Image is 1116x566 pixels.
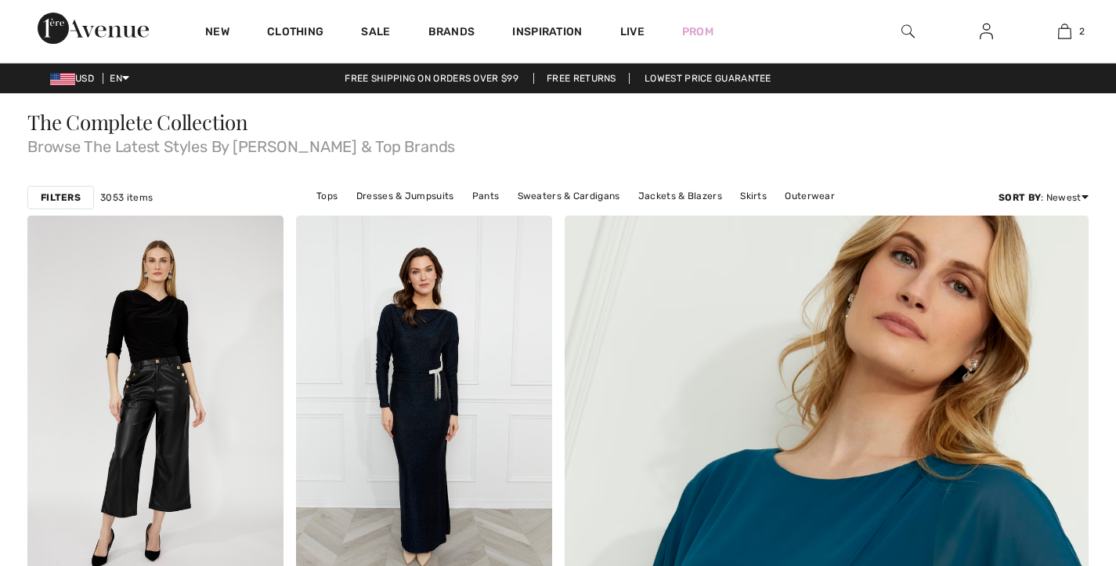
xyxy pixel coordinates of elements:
[50,73,75,85] img: US Dollar
[267,25,323,42] a: Clothing
[999,192,1041,203] strong: Sort By
[632,73,784,84] a: Lowest Price Guarantee
[533,73,630,84] a: Free Returns
[980,22,993,41] img: My Info
[512,25,582,42] span: Inspiration
[309,186,345,206] a: Tops
[777,186,843,206] a: Outerwear
[967,22,1006,42] a: Sign In
[630,186,730,206] a: Jackets & Blazers
[999,190,1089,205] div: : Newest
[110,73,129,84] span: EN
[732,186,775,206] a: Skirts
[205,25,229,42] a: New
[361,25,390,42] a: Sale
[1058,22,1071,41] img: My Bag
[1026,22,1103,41] a: 2
[428,25,475,42] a: Brands
[100,190,153,205] span: 3053 items
[349,186,462,206] a: Dresses & Jumpsuits
[38,13,149,44] img: 1ère Avenue
[50,73,100,84] span: USD
[901,22,915,41] img: search the website
[510,186,628,206] a: Sweaters & Cardigans
[1079,24,1085,38] span: 2
[332,73,531,84] a: Free shipping on orders over $99
[682,24,713,40] a: Prom
[620,24,645,40] a: Live
[27,108,248,136] span: The Complete Collection
[27,132,1089,154] span: Browse The Latest Styles By [PERSON_NAME] & Top Brands
[464,186,507,206] a: Pants
[41,190,81,205] strong: Filters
